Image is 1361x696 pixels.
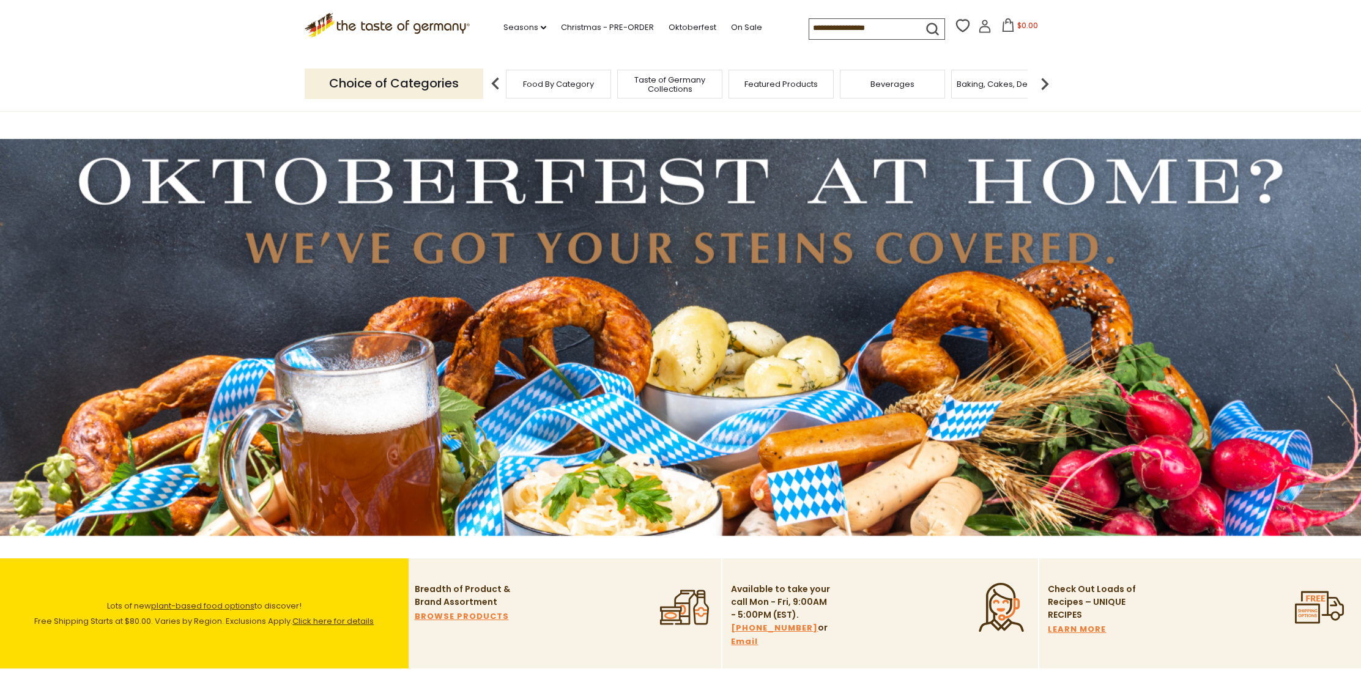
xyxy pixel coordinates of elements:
a: Click here for details [292,615,374,627]
a: Featured Products [744,80,818,89]
p: Check Out Loads of Recipes – UNIQUE RECIPES [1048,583,1137,621]
a: Taste of Germany Collections [621,75,719,94]
p: Breadth of Product & Brand Assortment [415,583,516,609]
img: previous arrow [483,72,508,96]
a: Baking, Cakes, Desserts [957,80,1051,89]
a: LEARN MORE [1048,623,1106,636]
a: Beverages [870,80,914,89]
a: Seasons [503,21,546,34]
a: BROWSE PRODUCTS [415,610,509,623]
a: Food By Category [523,80,594,89]
img: next arrow [1033,72,1057,96]
button: $0.00 [994,18,1046,37]
a: Oktoberfest [669,21,716,34]
a: plant-based food options [151,600,254,612]
p: Choice of Categories [305,68,483,98]
p: Available to take your call Mon - Fri, 9:00AM - 5:00PM (EST). or [731,583,832,648]
a: Christmas - PRE-ORDER [561,21,654,34]
a: On Sale [731,21,762,34]
a: Email [731,635,758,648]
span: $0.00 [1017,20,1038,31]
a: [PHONE_NUMBER] [731,621,818,635]
span: Lots of new to discover! Free Shipping Starts at $80.00. Varies by Region. Exclusions Apply. [34,600,374,627]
